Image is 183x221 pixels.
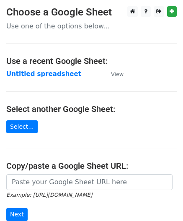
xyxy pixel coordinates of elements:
h4: Use a recent Google Sheet: [6,56,177,66]
h4: Select another Google Sheet: [6,104,177,114]
input: Next [6,208,28,221]
small: Example: [URL][DOMAIN_NAME] [6,192,92,198]
input: Paste your Google Sheet URL here [6,174,173,190]
small: View [111,71,124,77]
h3: Choose a Google Sheet [6,6,177,18]
a: Untitled spreadsheet [6,70,81,78]
p: Use one of the options below... [6,22,177,30]
h4: Copy/paste a Google Sheet URL: [6,161,177,171]
a: View [103,70,124,78]
a: Select... [6,120,38,133]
